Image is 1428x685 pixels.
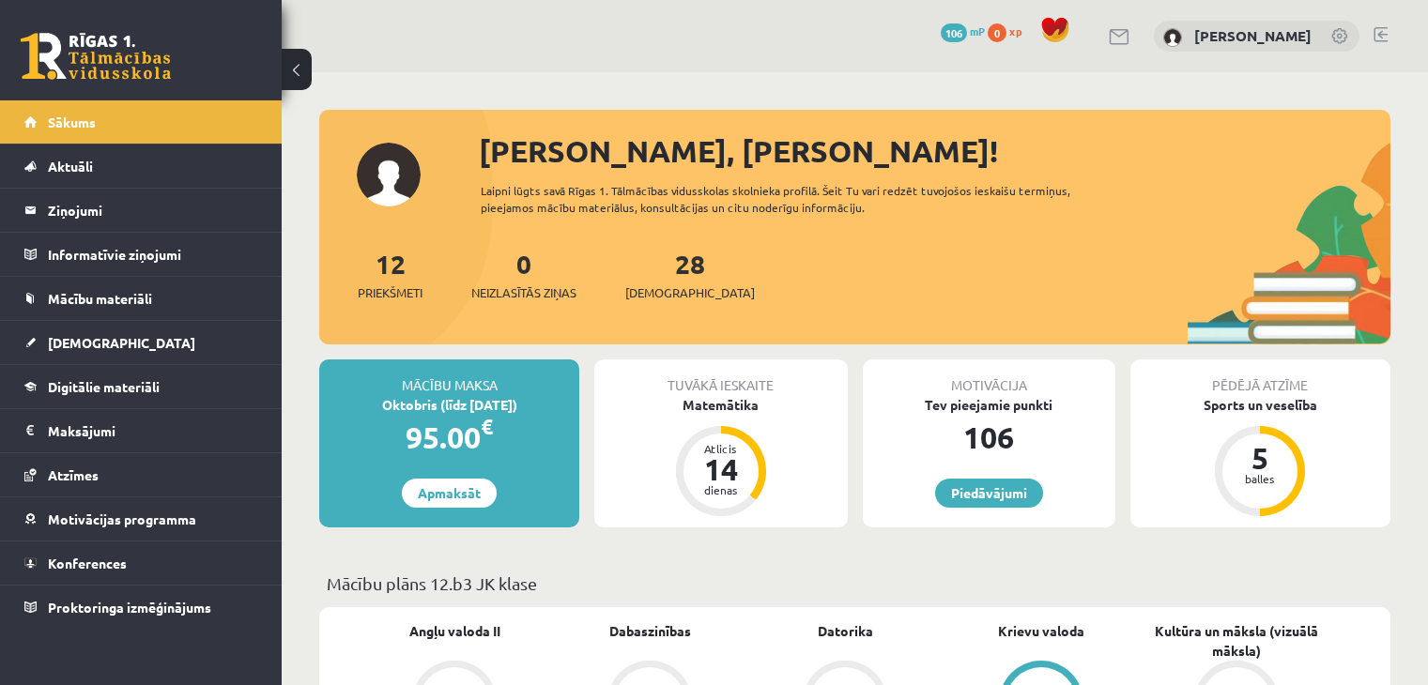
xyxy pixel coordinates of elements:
a: Konferences [24,541,258,585]
a: Dabaszinības [609,621,691,641]
span: [DEMOGRAPHIC_DATA] [625,283,755,302]
a: Kultūra un māksla (vizuālā māksla) [1139,621,1334,661]
a: Datorika [818,621,873,641]
div: Sports un veselība [1130,395,1390,415]
span: mP [970,23,985,38]
a: Apmaksāt [402,479,497,508]
a: Aktuāli [24,145,258,188]
div: Laipni lūgts savā Rīgas 1. Tālmācības vidusskolas skolnieka profilā. Šeit Tu vari redzēt tuvojošo... [481,182,1124,216]
div: Motivācija [863,359,1115,395]
div: 95.00 [319,415,579,460]
div: 5 [1232,443,1288,473]
a: Proktoringa izmēģinājums [24,586,258,629]
div: Tev pieejamie punkti [863,395,1115,415]
a: 106 mP [941,23,985,38]
legend: Informatīvie ziņojumi [48,233,258,276]
a: [PERSON_NAME] [1194,26,1312,45]
a: 0Neizlasītās ziņas [471,247,576,302]
a: Sports un veselība 5 balles [1130,395,1390,519]
span: 106 [941,23,967,42]
span: Mācību materiāli [48,290,152,307]
a: Motivācijas programma [24,497,258,540]
a: Piedāvājumi [935,479,1043,508]
p: Mācību plāns 12.b3 JK klase [327,571,1383,596]
img: Alens Ulpis [1163,28,1182,47]
a: Atzīmes [24,453,258,496]
span: € [481,413,493,440]
a: Ziņojumi [24,189,258,232]
a: 28[DEMOGRAPHIC_DATA] [625,247,755,302]
span: Digitālie materiāli [48,378,160,395]
div: Oktobris (līdz [DATE]) [319,395,579,415]
div: 14 [693,454,749,484]
span: [DEMOGRAPHIC_DATA] [48,334,195,351]
div: balles [1232,473,1288,484]
span: Motivācijas programma [48,510,196,527]
a: 0 xp [988,23,1031,38]
a: Angļu valoda II [409,621,500,641]
span: 0 [988,23,1006,42]
legend: Maksājumi [48,409,258,452]
a: Matemātika Atlicis 14 dienas [594,395,847,519]
span: Aktuāli [48,158,93,175]
div: dienas [693,484,749,495]
span: Proktoringa izmēģinājums [48,599,211,616]
a: [DEMOGRAPHIC_DATA] [24,321,258,364]
span: Atzīmes [48,466,99,483]
a: Krievu valoda [998,621,1084,641]
a: Digitālie materiāli [24,365,258,408]
a: Rīgas 1. Tālmācības vidusskola [21,33,171,80]
a: Informatīvie ziņojumi [24,233,258,276]
legend: Ziņojumi [48,189,258,232]
a: 12Priekšmeti [358,247,422,302]
div: Mācību maksa [319,359,579,395]
div: Matemātika [594,395,847,415]
a: Sākums [24,100,258,144]
span: xp [1009,23,1021,38]
div: 106 [863,415,1115,460]
div: Atlicis [693,443,749,454]
a: Mācību materiāli [24,277,258,320]
div: [PERSON_NAME], [PERSON_NAME]! [479,129,1390,174]
a: Maksājumi [24,409,258,452]
div: Pēdējā atzīme [1130,359,1390,395]
span: Neizlasītās ziņas [471,283,576,302]
span: Priekšmeti [358,283,422,302]
div: Tuvākā ieskaite [594,359,847,395]
span: Konferences [48,555,127,571]
span: Sākums [48,114,96,130]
